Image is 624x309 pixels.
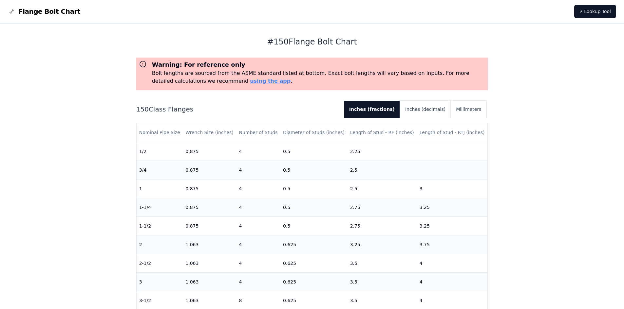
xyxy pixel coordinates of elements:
[183,272,236,291] td: 1.063
[236,179,280,198] td: 4
[280,161,348,179] td: 0.5
[280,123,348,142] th: Diameter of Studs (inches)
[344,101,400,118] button: Inches (fractions)
[8,8,16,15] img: Flange Bolt Chart Logo
[183,235,236,254] td: 1.063
[417,272,488,291] td: 4
[280,235,348,254] td: 0.625
[236,161,280,179] td: 4
[152,60,485,69] h3: Warning: For reference only
[183,216,236,235] td: 0.875
[250,78,291,84] a: using the app
[417,198,488,216] td: 3.25
[137,142,183,161] td: 1/2
[236,123,280,142] th: Number of Studs
[236,254,280,272] td: 4
[137,123,183,142] th: Nominal Pipe Size
[137,179,183,198] td: 1
[137,216,183,235] td: 1-1/2
[137,235,183,254] td: 2
[8,7,80,16] a: Flange Bolt Chart LogoFlange Bolt Chart
[348,216,417,235] td: 2.75
[348,272,417,291] td: 3.5
[280,216,348,235] td: 0.5
[152,69,485,85] p: Bolt lengths are sourced from the ASME standard listed at bottom. Exact bolt lengths will vary ba...
[574,5,616,18] a: ⚡ Lookup Tool
[417,254,488,272] td: 4
[280,272,348,291] td: 0.625
[348,254,417,272] td: 3.5
[18,7,80,16] span: Flange Bolt Chart
[280,142,348,161] td: 0.5
[400,101,451,118] button: Inches (decimals)
[183,123,236,142] th: Wrench Size (inches)
[236,198,280,216] td: 4
[417,179,488,198] td: 3
[137,161,183,179] td: 3/4
[236,272,280,291] td: 4
[348,142,417,161] td: 2.25
[137,254,183,272] td: 2-1/2
[451,101,486,118] button: Millimeters
[348,179,417,198] td: 2.5
[236,216,280,235] td: 4
[183,254,236,272] td: 1.063
[348,161,417,179] td: 2.5
[236,235,280,254] td: 4
[417,123,488,142] th: Length of Stud - RTJ (inches)
[183,179,236,198] td: 0.875
[280,254,348,272] td: 0.625
[183,161,236,179] td: 0.875
[348,235,417,254] td: 3.25
[137,272,183,291] td: 3
[348,123,417,142] th: Length of Stud - RF (inches)
[280,179,348,198] td: 0.5
[183,142,236,161] td: 0.875
[417,235,488,254] td: 3.75
[136,105,339,114] h2: 150 Class Flanges
[280,198,348,216] td: 0.5
[183,198,236,216] td: 0.875
[236,142,280,161] td: 4
[136,37,488,47] h1: # 150 Flange Bolt Chart
[417,216,488,235] td: 3.25
[348,198,417,216] td: 2.75
[137,198,183,216] td: 1-1/4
